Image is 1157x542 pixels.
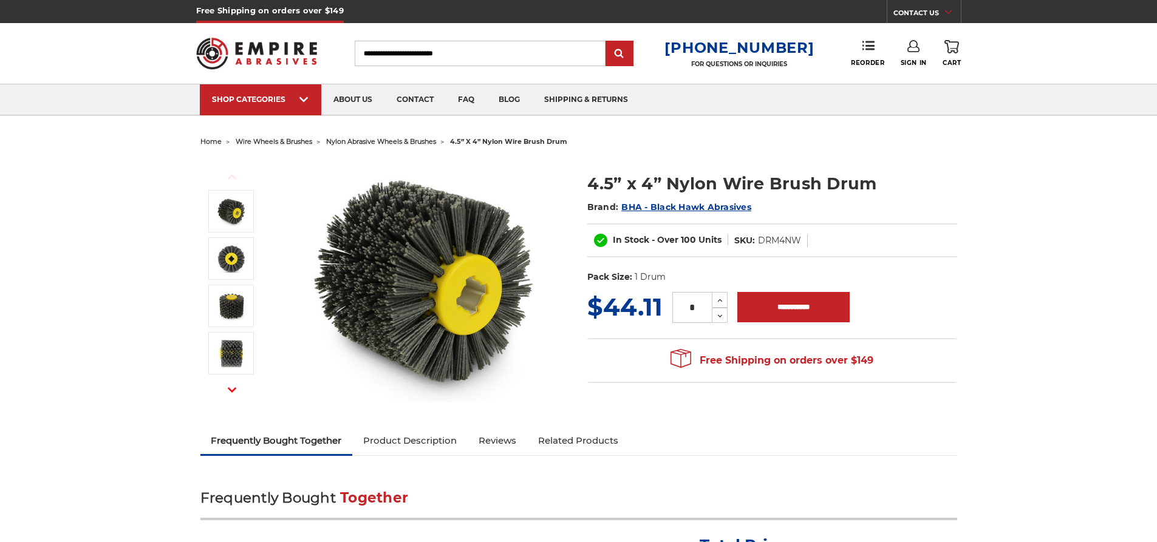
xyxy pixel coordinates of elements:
img: abrasive impregnated nylon brush [216,338,247,368]
img: Empire Abrasives [196,30,318,77]
img: 4.5 inch x 4 inch Abrasive nylon brush [304,159,547,402]
button: Previous [217,164,247,190]
a: blog [486,84,532,115]
span: Reorder [851,59,884,67]
a: about us [321,84,384,115]
input: Submit [607,42,632,66]
span: Units [698,234,722,245]
span: Frequently Bought [200,489,336,506]
a: CONTACT US [893,6,961,23]
span: Sign In [901,59,927,67]
a: [PHONE_NUMBER] [664,39,814,56]
a: Cart [943,40,961,67]
a: Related Products [527,427,629,454]
span: 100 [681,234,696,245]
a: Frequently Bought Together [200,427,353,454]
p: FOR QUESTIONS OR INQUIRIES [664,60,814,68]
dd: 1 Drum [635,271,666,283]
button: Next [217,377,247,403]
dd: DRM4NW [758,234,801,247]
span: Free Shipping on orders over $149 [671,348,873,373]
div: SHOP CATEGORIES [212,95,309,104]
a: faq [446,84,486,115]
a: shipping & returns [532,84,640,115]
dt: SKU: [734,234,755,247]
span: Cart [943,59,961,67]
a: home [200,137,222,146]
span: - Over [652,234,678,245]
span: $44.11 [587,292,663,322]
a: nylon abrasive wheels & brushes [326,137,436,146]
a: contact [384,84,446,115]
a: Product Description [352,427,468,454]
h1: 4.5” x 4” Nylon Wire Brush Drum [587,172,957,195]
img: 4.5 inch x 4 inch Abrasive nylon brush [216,196,247,226]
a: wire wheels & brushes [236,137,312,146]
a: BHA - Black Hawk Abrasives [621,202,751,212]
dt: Pack Size: [587,271,632,283]
img: round nylon brushes industrial [216,291,247,321]
a: Reorder [851,40,884,66]
span: 4.5” x 4” nylon wire brush drum [450,137,567,146]
a: Reviews [468,427,527,454]
img: quad key arbor nylon wire brush drum [216,243,247,274]
span: Brand: [587,202,619,212]
span: Together [340,489,408,506]
span: In Stock [613,234,649,245]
